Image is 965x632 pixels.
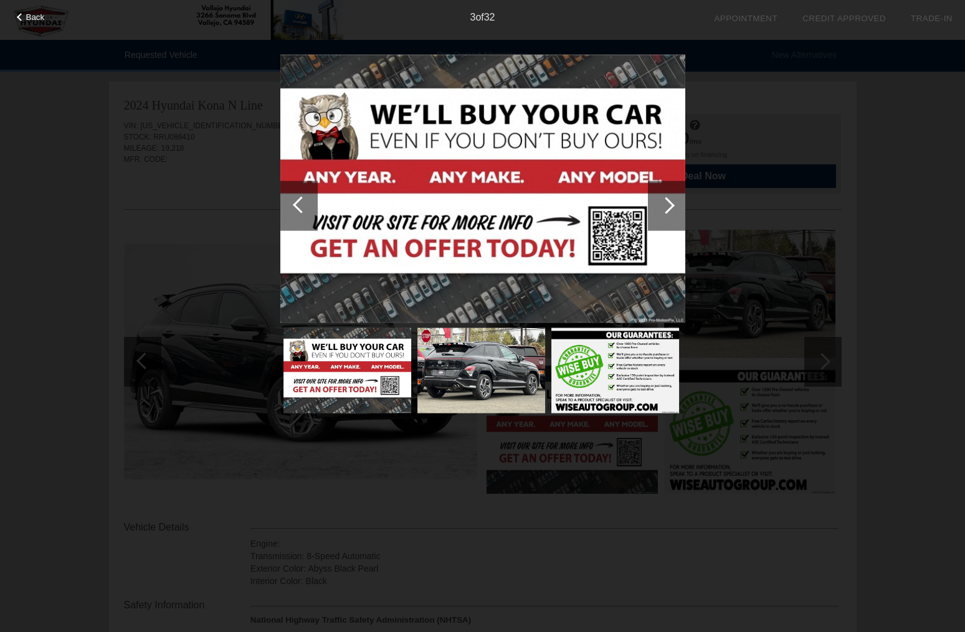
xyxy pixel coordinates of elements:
[283,328,411,413] img: 19134182fcda679faf10ffa90261fc19x.jpg
[484,12,495,22] span: 32
[280,54,685,323] img: 19134182fcda679faf10ffa90261fc19x.jpg
[911,14,953,23] a: Trade-In
[26,12,45,22] span: Back
[417,328,545,413] img: caaf899e907d31836e335e11fd7c8b6ex.jpg
[714,14,777,23] a: Appointment
[551,328,679,413] img: dc1a87c3514bc46afd22b75f1074b72dx.jpg
[802,14,886,23] a: Credit Approved
[470,12,475,22] span: 3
